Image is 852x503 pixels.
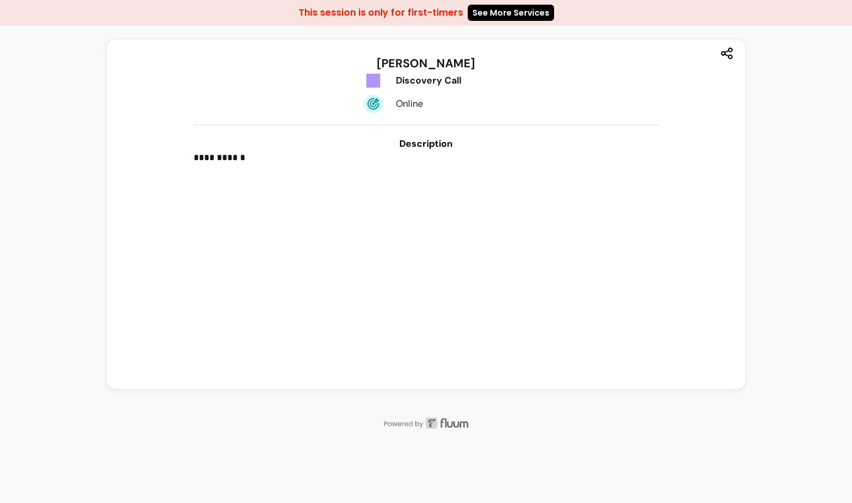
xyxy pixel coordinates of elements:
[364,71,383,90] img: Tickets Icon
[396,74,497,88] div: Discovery Call
[194,137,659,151] h3: Description
[107,417,746,429] img: powered by Fluum.ai
[396,97,497,111] div: Online
[377,55,475,71] h3: [PERSON_NAME]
